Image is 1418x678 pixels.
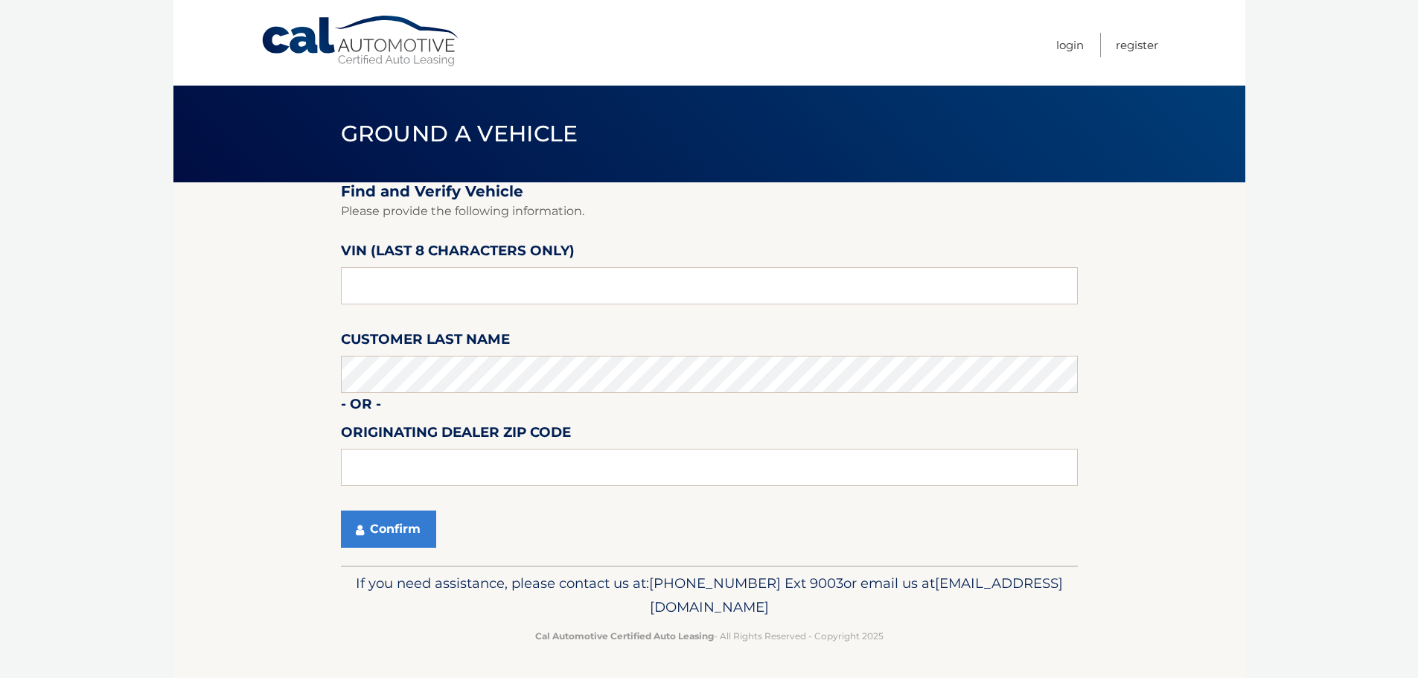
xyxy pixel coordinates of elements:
[351,628,1068,644] p: - All Rights Reserved - Copyright 2025
[341,201,1078,222] p: Please provide the following information.
[341,421,571,449] label: Originating Dealer Zip Code
[1116,33,1158,57] a: Register
[341,393,381,420] label: - or -
[351,572,1068,619] p: If you need assistance, please contact us at: or email us at
[535,630,714,642] strong: Cal Automotive Certified Auto Leasing
[341,511,436,548] button: Confirm
[341,328,510,356] label: Customer Last Name
[341,240,575,267] label: VIN (last 8 characters only)
[341,182,1078,201] h2: Find and Verify Vehicle
[649,575,843,592] span: [PHONE_NUMBER] Ext 9003
[341,120,578,147] span: Ground a Vehicle
[261,15,462,68] a: Cal Automotive
[1056,33,1084,57] a: Login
